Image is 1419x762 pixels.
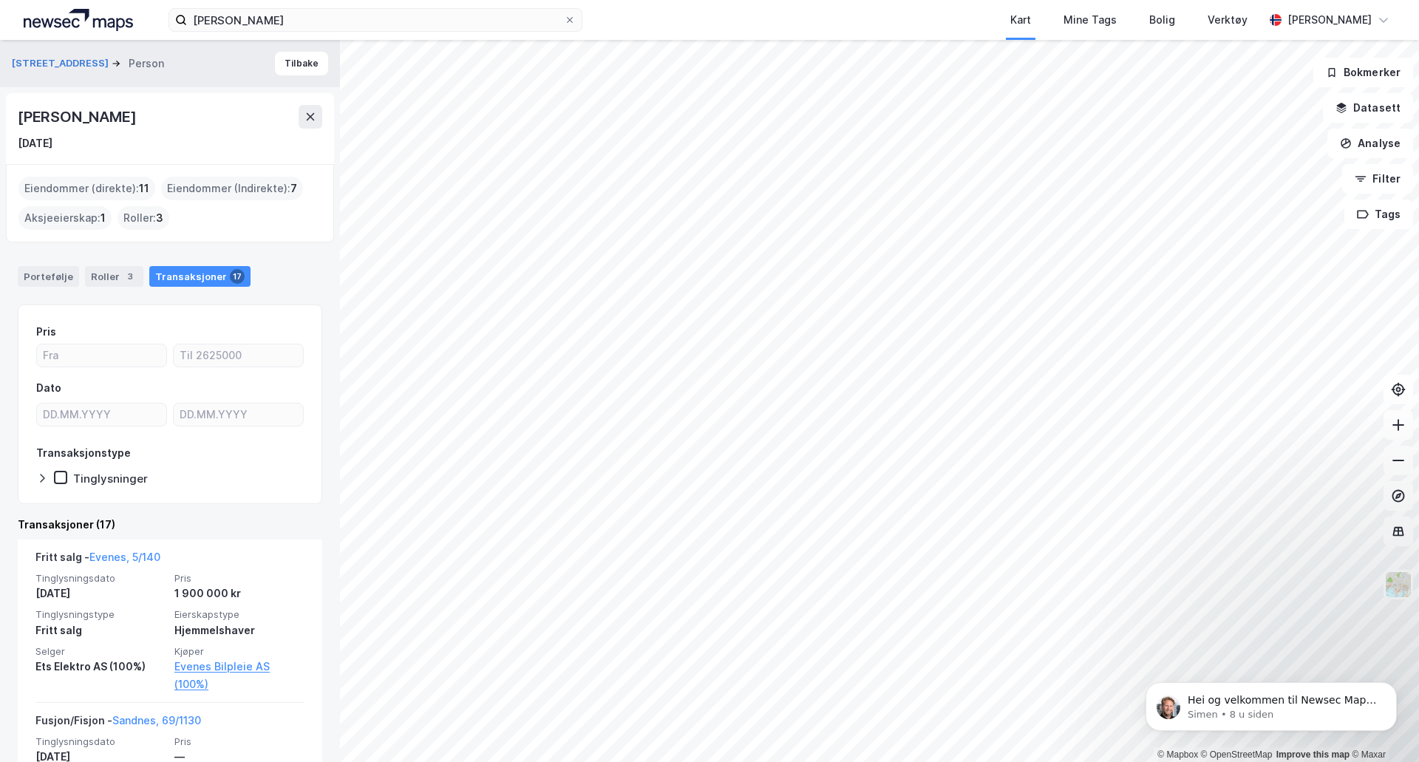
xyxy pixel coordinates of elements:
[1313,58,1413,87] button: Bokmerker
[174,645,304,658] span: Kjøper
[18,177,155,200] div: Eiendommer (direkte) :
[35,735,166,748] span: Tinglysningsdato
[230,269,245,284] div: 17
[174,572,304,585] span: Pris
[35,585,166,602] div: [DATE]
[112,714,201,727] a: Sandnes, 69/1130
[1157,749,1198,760] a: Mapbox
[139,180,149,197] span: 11
[1208,11,1248,29] div: Verktøy
[35,658,166,676] div: Ets Elektro AS (100%)
[174,735,304,748] span: Pris
[174,658,304,693] a: Evenes Bilpleie AS (100%)
[118,206,169,230] div: Roller :
[1344,200,1413,229] button: Tags
[1327,129,1413,158] button: Analyse
[73,472,148,486] div: Tinglysninger
[36,323,56,341] div: Pris
[1384,571,1412,599] img: Z
[89,551,160,563] a: Evenes, 5/140
[101,209,106,227] span: 1
[1010,11,1031,29] div: Kart
[187,9,564,31] input: Søk på adresse, matrikkel, gårdeiere, leietakere eller personer
[37,404,166,426] input: DD.MM.YYYY
[1064,11,1117,29] div: Mine Tags
[18,105,139,129] div: [PERSON_NAME]
[174,622,304,639] div: Hjemmelshaver
[12,56,112,71] button: [STREET_ADDRESS]
[123,269,137,284] div: 3
[36,379,61,397] div: Dato
[18,135,52,152] div: [DATE]
[156,209,163,227] span: 3
[149,266,251,287] div: Transaksjoner
[18,206,112,230] div: Aksjeeierskap :
[37,344,166,367] input: Fra
[24,9,133,31] img: logo.a4113a55bc3d86da70a041830d287a7e.svg
[174,344,303,367] input: Til 2625000
[35,572,166,585] span: Tinglysningsdato
[174,585,304,602] div: 1 900 000 kr
[1123,651,1419,755] iframe: Intercom notifications melding
[275,52,328,75] button: Tilbake
[161,177,303,200] div: Eiendommer (Indirekte) :
[1323,93,1413,123] button: Datasett
[36,444,131,462] div: Transaksjonstype
[35,712,201,735] div: Fusjon/Fisjon -
[35,608,166,621] span: Tinglysningstype
[174,608,304,621] span: Eierskapstype
[174,404,303,426] input: DD.MM.YYYY
[18,266,79,287] div: Portefølje
[129,55,164,72] div: Person
[18,516,322,534] div: Transaksjoner (17)
[35,622,166,639] div: Fritt salg
[1276,749,1350,760] a: Improve this map
[1287,11,1372,29] div: [PERSON_NAME]
[85,266,143,287] div: Roller
[1342,164,1413,194] button: Filter
[290,180,297,197] span: 7
[35,645,166,658] span: Selger
[1201,749,1273,760] a: OpenStreetMap
[1149,11,1175,29] div: Bolig
[35,548,160,572] div: Fritt salg -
